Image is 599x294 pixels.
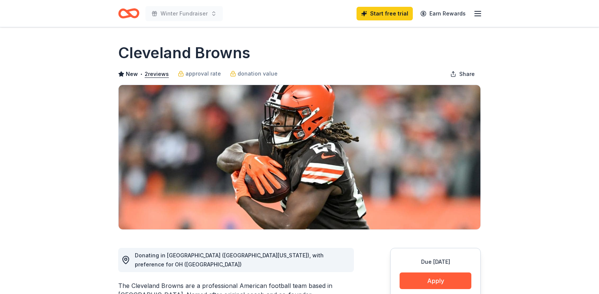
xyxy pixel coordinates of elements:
[357,7,413,20] a: Start free trial
[126,70,138,79] span: New
[230,69,278,78] a: donation value
[161,9,208,18] span: Winter Fundraiser
[118,42,250,63] h1: Cleveland Browns
[459,70,475,79] span: Share
[400,257,471,266] div: Due [DATE]
[178,69,221,78] a: approval rate
[135,252,324,268] span: Donating in [GEOGRAPHIC_DATA] ([GEOGRAPHIC_DATA][US_STATE]), with preference for OH ([GEOGRAPHIC_...
[416,7,470,20] a: Earn Rewards
[444,67,481,82] button: Share
[119,85,480,229] img: Image for Cleveland Browns
[400,272,471,289] button: Apply
[145,70,169,79] button: 2reviews
[118,5,139,22] a: Home
[145,6,223,21] button: Winter Fundraiser
[140,71,143,77] span: •
[238,69,278,78] span: donation value
[185,69,221,78] span: approval rate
